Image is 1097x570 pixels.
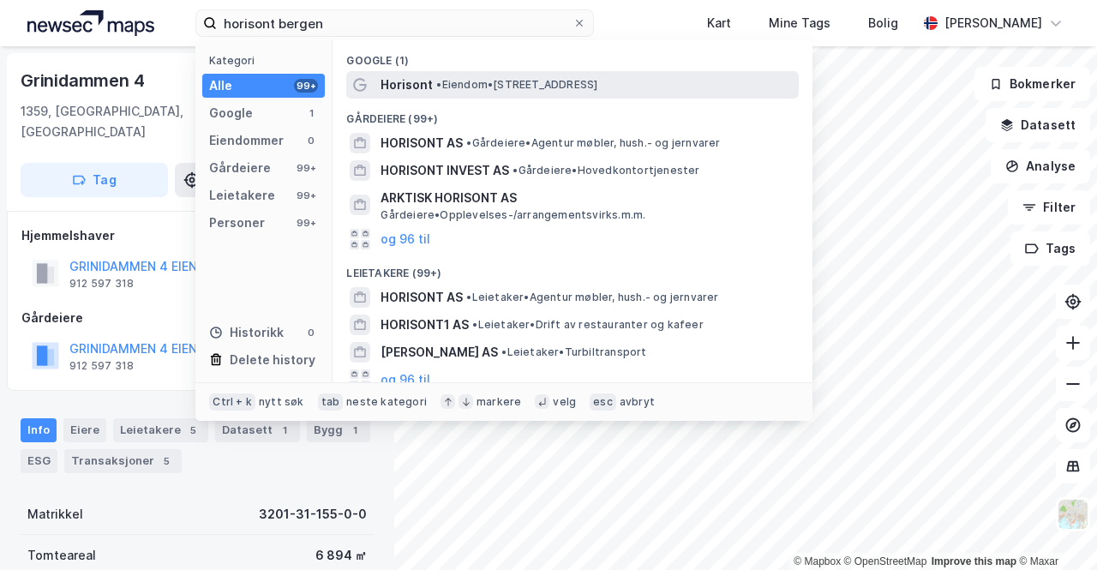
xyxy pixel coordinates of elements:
div: Bygg [307,418,370,442]
span: Gårdeiere • Opplevelses-/arrangementsvirks.m.m. [381,208,645,222]
a: Mapbox [794,555,841,567]
div: 1 [346,422,363,439]
div: Historikk [209,322,284,343]
span: ARKTISK HORISONT AS [381,188,792,208]
span: Gårdeiere • Agentur møbler, hush.- og jernvarer [466,136,720,150]
div: 1 [276,422,293,439]
div: neste kategori [346,395,427,409]
span: Leietaker • Turbiltransport [501,345,646,359]
button: Analyse [991,149,1090,183]
div: Leietakere (99+) [333,253,812,284]
div: Kontrollprogram for chat [1011,488,1097,570]
span: Gårdeiere • Hovedkontortjenester [513,164,699,177]
span: Leietaker • Drift av restauranter og kafeer [472,318,703,332]
div: 99+ [294,79,318,93]
span: • [513,164,518,177]
div: tab [318,393,344,411]
div: Leietakere [209,185,275,206]
div: Datasett [215,418,300,442]
div: 0 [304,134,318,147]
div: 5 [158,453,175,470]
div: Gårdeiere [21,308,373,328]
span: • [466,291,471,303]
div: velg [553,395,576,409]
div: 99+ [294,216,318,230]
button: Tag [21,163,168,197]
div: Personer [209,213,265,233]
a: OpenStreetMap [844,555,927,567]
iframe: Chat Widget [1011,488,1097,570]
div: Info [21,418,57,442]
div: 99+ [294,189,318,202]
a: Improve this map [932,555,1016,567]
div: nytt søk [259,395,304,409]
div: 912 597 318 [69,359,134,373]
button: og 96 til [381,229,430,249]
div: 0 [304,326,318,339]
div: Eiere [63,418,106,442]
div: Leietakere [113,418,208,442]
div: Alle [209,75,232,96]
div: 99+ [294,161,318,175]
div: Gårdeiere (99+) [333,99,812,129]
div: Grinidammen 4 [21,67,147,94]
div: avbryt [620,395,655,409]
span: • [436,78,441,91]
div: Hjemmelshaver [21,225,373,246]
span: Eiendom • [STREET_ADDRESS] [436,78,597,92]
span: Leietaker • Agentur møbler, hush.- og jernvarer [466,291,718,304]
div: Kategori [209,54,325,67]
button: Datasett [986,108,1090,142]
div: 1 [304,106,318,120]
span: HORISONT1 AS [381,315,469,335]
div: Bolig [868,13,898,33]
div: Kart [707,13,731,33]
div: Mine Tags [769,13,830,33]
img: logo.a4113a55bc3d86da70a041830d287a7e.svg [27,10,154,36]
div: Eiendommer [209,130,284,151]
span: Horisont [381,75,433,95]
span: • [501,345,507,358]
div: markere [477,395,521,409]
span: [PERSON_NAME] AS [381,342,498,363]
span: • [472,318,477,331]
div: ESG [21,449,57,473]
input: Søk på adresse, matrikkel, gårdeiere, leietakere eller personer [217,10,572,36]
span: HORISONT AS [381,287,463,308]
div: 912 597 318 [69,277,134,291]
div: Transaksjoner [64,449,182,473]
div: 1359, [GEOGRAPHIC_DATA], [GEOGRAPHIC_DATA] [21,101,242,142]
div: Google [209,103,253,123]
button: Bokmerker [974,67,1090,101]
button: Tags [1010,231,1090,266]
button: Filter [1008,190,1090,225]
span: HORISONT INVEST AS [381,160,509,181]
div: Tomteareal [27,545,96,566]
span: • [466,136,471,149]
div: Ctrl + k [209,393,255,411]
div: Google (1) [333,40,812,71]
div: esc [590,393,616,411]
div: Delete history [230,350,315,370]
div: Matrikkel [27,504,83,525]
span: HORISONT AS [381,133,463,153]
div: 6 894 ㎡ [315,545,367,566]
div: 3201-31-155-0-0 [259,504,367,525]
button: og 96 til [381,369,430,390]
div: Gårdeiere [209,158,271,178]
div: [PERSON_NAME] [944,13,1042,33]
div: 5 [184,422,201,439]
